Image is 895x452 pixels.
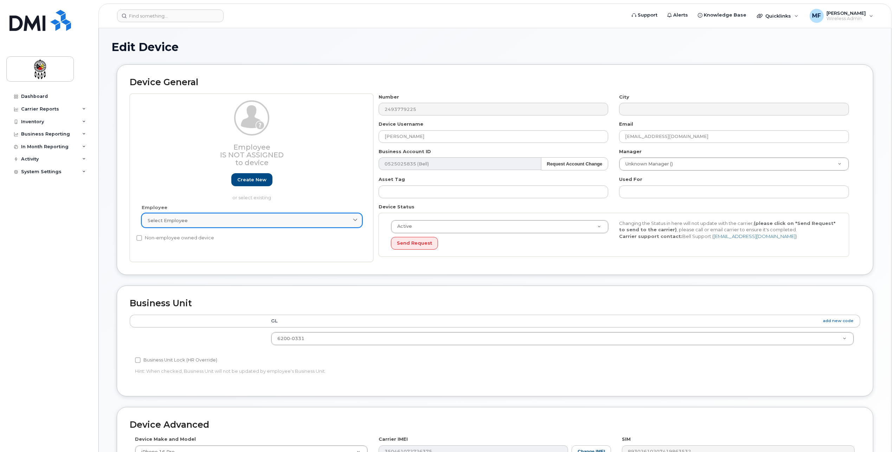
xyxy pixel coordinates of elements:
label: SIM [622,436,631,442]
a: Create new [231,173,272,186]
strong: Request Account Change [547,161,603,167]
a: 6200-0331 [271,332,854,345]
span: Select employee [148,217,188,224]
input: Business Unit Lock (HR Override) [135,357,141,363]
button: Send Request [391,237,438,250]
p: Hint: When checked, Business Unit will not be updated by employee's Business Unit [135,368,611,375]
p: or select existing [142,194,362,201]
label: Carrier IMEI [379,436,408,442]
label: Manager [619,148,642,155]
label: Device Make and Model [135,436,196,442]
span: Active [393,223,412,230]
a: Active [391,220,608,233]
a: [EMAIL_ADDRESS][DOMAIN_NAME] [714,233,796,239]
a: Select employee [142,213,362,227]
label: Device Status [379,203,414,210]
span: 6200-0331 [277,336,304,341]
label: Number [379,94,399,100]
label: Asset Tag [379,176,405,183]
h2: Device General [130,77,860,87]
div: Changing the Status in here will not update with the carrier, , please call or email carrier to e... [614,220,842,240]
label: Employee [142,204,167,211]
label: Device Username [379,121,423,127]
label: City [619,94,629,100]
label: Non-employee owned device [136,234,214,242]
h2: Business Unit [130,299,860,308]
h3: Employee [142,143,362,167]
span: to device [235,158,269,167]
label: Business Account ID [379,148,431,155]
span: Unknown Manager () [621,161,673,167]
label: Used For [619,176,642,183]
button: Request Account Change [541,157,609,170]
h1: Edit Device [111,41,878,53]
a: Unknown Manager () [619,158,849,170]
label: Email [619,121,633,127]
span: Is not assigned [220,151,284,159]
label: Business Unit Lock (HR Override) [135,356,217,364]
a: add new code [823,318,854,324]
th: GL [265,315,860,327]
input: Non-employee owned device [136,235,142,241]
h2: Device Advanced [130,420,860,430]
strong: Carrier support contact: [619,233,682,239]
